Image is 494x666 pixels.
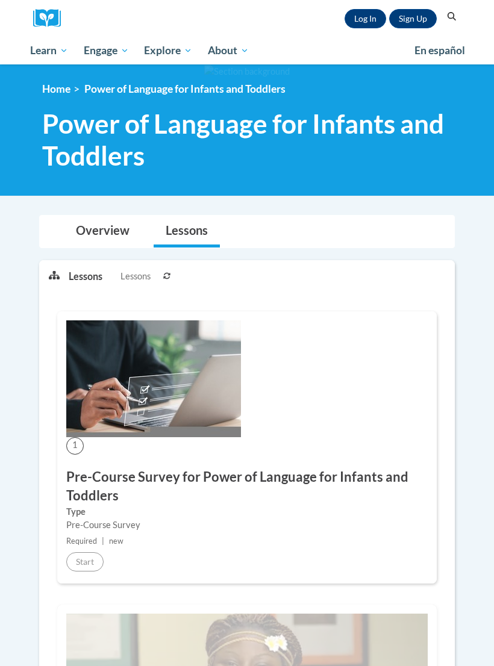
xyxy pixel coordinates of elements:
[33,9,69,28] img: Logo brand
[389,9,437,28] a: Register
[66,320,241,437] img: Course Image
[22,37,76,64] a: Learn
[66,437,84,455] span: 1
[66,552,104,571] button: Start
[102,537,104,546] span: |
[204,65,290,78] img: Section background
[144,43,192,58] span: Explore
[66,468,428,505] h3: Pre-Course Survey for Power of Language for Infants and Toddlers
[42,82,70,95] a: Home
[208,43,249,58] span: About
[109,537,123,546] span: new
[154,216,220,247] a: Lessons
[200,37,257,64] a: About
[66,537,97,546] span: Required
[414,44,465,57] span: En español
[42,108,458,172] span: Power of Language for Infants and Toddlers
[21,37,473,64] div: Main menu
[407,38,473,63] a: En español
[66,505,428,518] label: Type
[443,10,461,24] button: Search
[64,216,142,247] a: Overview
[136,37,200,64] a: Explore
[345,9,386,28] a: Log In
[76,37,137,64] a: Engage
[30,43,68,58] span: Learn
[84,43,129,58] span: Engage
[120,270,151,283] span: Lessons
[33,9,69,28] a: Cox Campus
[69,270,102,283] p: Lessons
[66,518,428,532] div: Pre-Course Survey
[84,82,286,95] span: Power of Language for Infants and Toddlers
